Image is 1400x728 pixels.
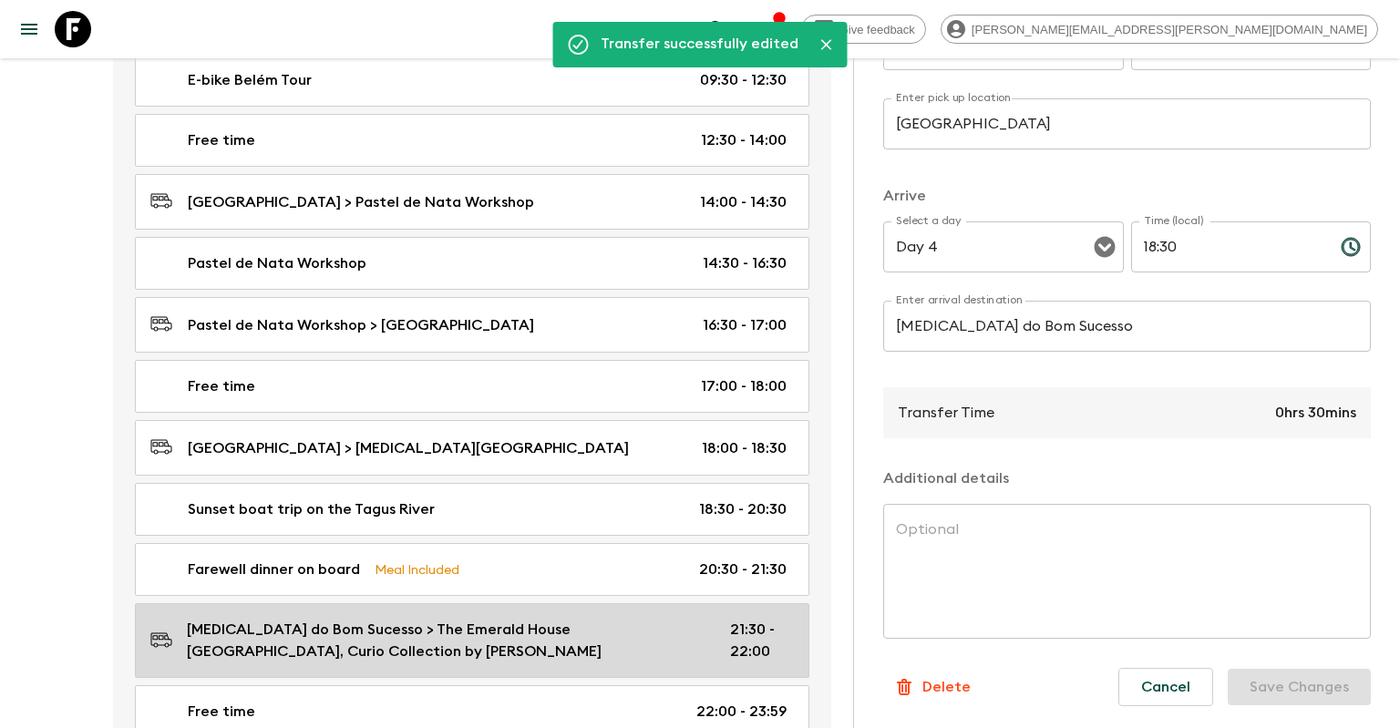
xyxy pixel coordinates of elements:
a: Pastel de Nata Workshop > [GEOGRAPHIC_DATA]16:30 - 17:00 [135,297,809,353]
p: 18:30 - 20:30 [699,498,787,520]
p: Farewell dinner on board [188,559,360,580]
button: Cancel [1118,668,1213,706]
p: Meal Included [375,559,459,579]
a: [MEDICAL_DATA] do Bom Sucesso > The Emerald House [GEOGRAPHIC_DATA], Curio Collection by [PERSON_... [135,603,809,678]
p: Free time [188,129,255,151]
button: menu [11,11,47,47]
p: [GEOGRAPHIC_DATA] > [MEDICAL_DATA][GEOGRAPHIC_DATA] [188,437,629,459]
p: 16:30 - 17:00 [703,314,787,336]
p: Transfer Time [898,402,994,424]
a: Farewell dinner on boardMeal Included20:30 - 21:30 [135,543,809,596]
p: [GEOGRAPHIC_DATA] > Pastel de Nata Workshop [188,191,534,213]
p: 12:30 - 14:00 [701,129,787,151]
p: Delete [922,676,971,698]
label: Enter arrival destination [896,292,1024,308]
button: search adventures [699,11,736,47]
p: Additional details [883,467,1371,489]
p: E-bike Belém Tour [188,69,312,91]
button: Open [1092,234,1117,260]
p: 20:30 - 21:30 [699,559,787,580]
button: Choose time, selected time is 6:30 PM [1333,229,1369,265]
p: Free time [188,375,255,397]
p: Arrive [883,185,1371,207]
a: Sunset boat trip on the Tagus River18:30 - 20:30 [135,483,809,536]
a: E-bike Belém Tour09:30 - 12:30 [135,54,809,107]
label: Select a day [896,213,961,229]
p: 18:00 - 18:30 [702,437,787,459]
p: Free time [188,701,255,723]
p: 14:30 - 16:30 [703,252,787,274]
span: [PERSON_NAME][EMAIL_ADDRESS][PERSON_NAME][DOMAIN_NAME] [962,23,1377,36]
p: [MEDICAL_DATA] do Bom Sucesso > The Emerald House [GEOGRAPHIC_DATA], Curio Collection by [PERSON_... [187,619,701,662]
input: hh:mm [1131,221,1326,272]
a: Free time12:30 - 14:00 [135,114,809,167]
button: Delete [883,669,981,705]
a: [GEOGRAPHIC_DATA] > Pastel de Nata Workshop14:00 - 14:30 [135,174,809,230]
a: Pastel de Nata Workshop14:30 - 16:30 [135,237,809,290]
div: [PERSON_NAME][EMAIL_ADDRESS][PERSON_NAME][DOMAIN_NAME] [941,15,1378,44]
label: Time (local) [1144,213,1203,229]
p: 17:00 - 18:00 [701,375,787,397]
div: Transfer successfully edited [601,27,798,62]
button: Close [813,31,840,58]
span: Give feedback [829,23,925,36]
a: Free time17:00 - 18:00 [135,360,809,413]
a: Give feedback [801,15,926,44]
p: 09:30 - 12:30 [700,69,787,91]
p: 0hrs 30mins [1275,402,1356,424]
p: Sunset boat trip on the Tagus River [188,498,435,520]
p: Pastel de Nata Workshop > [GEOGRAPHIC_DATA] [188,314,534,336]
p: 22:00 - 23:59 [696,701,787,723]
label: Enter pick up location [896,90,1012,106]
p: 21:30 - 22:00 [730,619,787,662]
p: 14:00 - 14:30 [700,191,787,213]
a: [GEOGRAPHIC_DATA] > [MEDICAL_DATA][GEOGRAPHIC_DATA]18:00 - 18:30 [135,420,809,476]
p: Pastel de Nata Workshop [188,252,366,274]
